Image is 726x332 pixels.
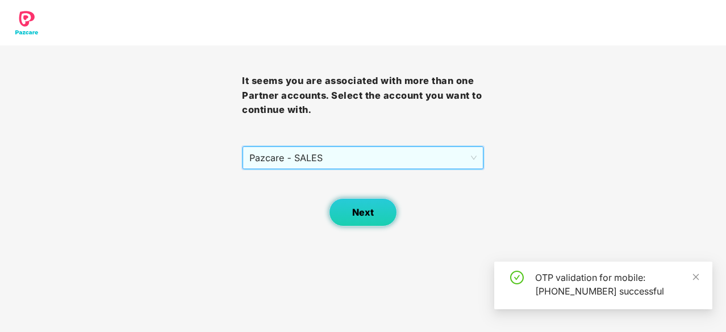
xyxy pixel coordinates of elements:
span: Next [352,207,374,218]
div: OTP validation for mobile: [PHONE_NUMBER] successful [535,271,699,298]
span: Pazcare - SALES [249,147,477,169]
span: check-circle [510,271,524,284]
span: close [692,273,700,281]
h3: It seems you are associated with more than one Partner accounts. Select the account you want to c... [242,74,484,117]
button: Next [329,198,397,226]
